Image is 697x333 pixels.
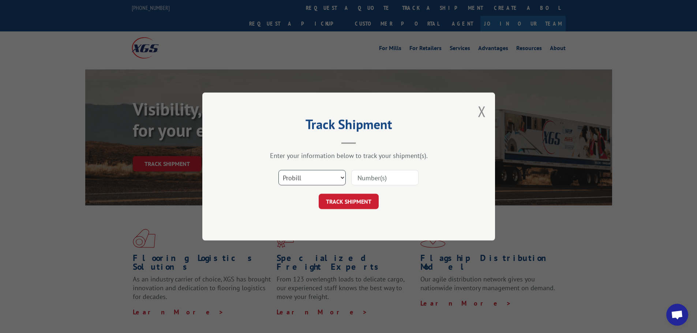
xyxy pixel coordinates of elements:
h2: Track Shipment [239,119,458,133]
button: Close modal [478,102,486,121]
button: TRACK SHIPMENT [319,194,379,209]
input: Number(s) [351,170,419,185]
div: Enter your information below to track your shipment(s). [239,151,458,160]
div: Open chat [666,304,688,326]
